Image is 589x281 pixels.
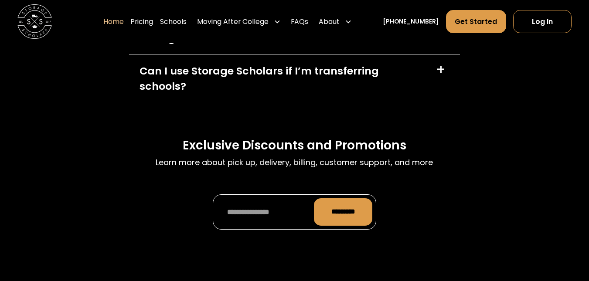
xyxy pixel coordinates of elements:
[315,10,355,34] div: About
[513,10,572,33] a: Log In
[140,63,426,94] div: Can I use Storage Scholars if I’m transferring schools?
[194,10,284,34] div: Moving After College
[446,10,507,33] a: Get Started
[103,10,124,34] a: Home
[291,10,308,34] a: FAQs
[17,4,52,39] a: home
[160,10,187,34] a: Schools
[17,4,52,39] img: Storage Scholars main logo
[156,157,433,169] p: Learn more about pick up, delivery, billing, customer support, and more
[183,138,406,153] h3: Exclusive Discounts and Promotions
[213,194,376,230] form: Promo Form
[319,17,340,27] div: About
[130,10,153,34] a: Pricing
[436,63,446,77] div: +
[197,17,269,27] div: Moving After College
[383,17,439,26] a: [PHONE_NUMBER]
